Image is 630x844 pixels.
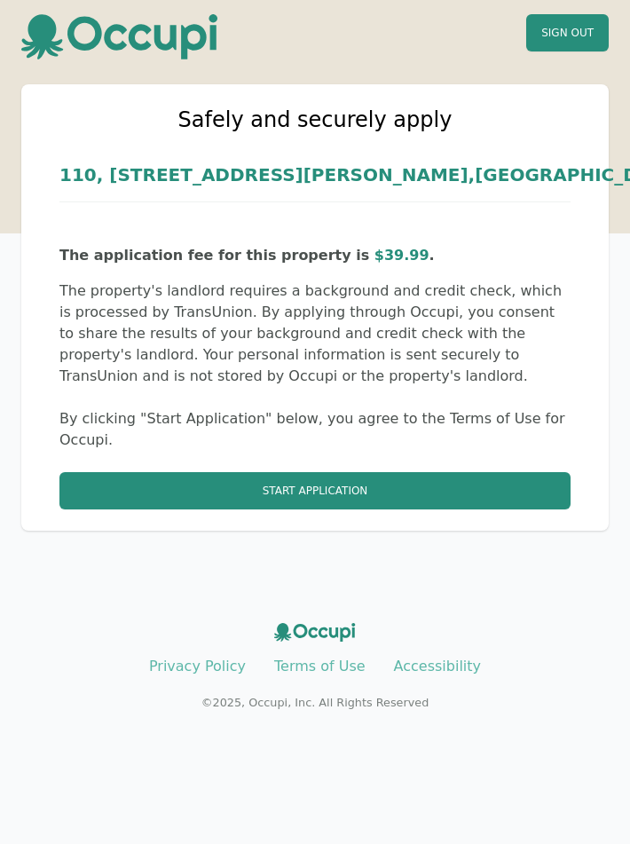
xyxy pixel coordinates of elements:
small: © 2025 , Occupi, Inc. All Rights Reserved [201,696,429,709]
button: Sign Out [526,14,609,51]
p: By clicking "Start Application" below, you agree to the Terms of Use for Occupi. [59,408,571,451]
span: $ 39.99 [374,247,429,264]
p: The application fee for this property is . [59,245,571,266]
button: Start Application [59,472,571,509]
a: Terms of Use [274,658,366,674]
p: The property's landlord requires a background and credit check, which is processed by TransUnion.... [59,280,571,387]
h2: Safely and securely apply [59,106,571,134]
a: Accessibility [394,658,481,674]
a: Privacy Policy [149,658,246,674]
